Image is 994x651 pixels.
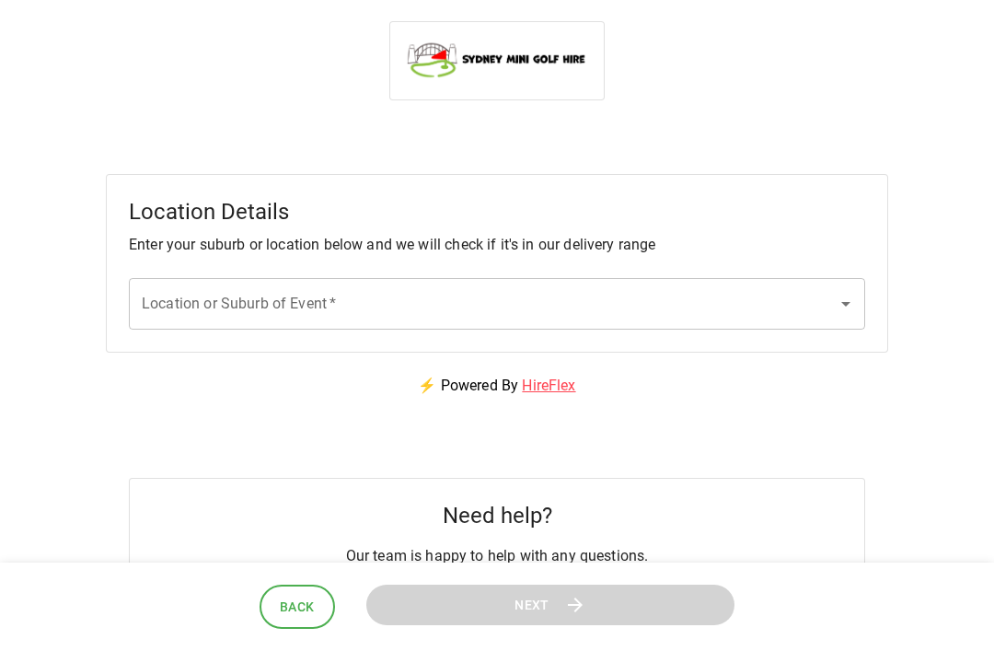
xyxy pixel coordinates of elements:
[129,234,865,256] p: Enter your suburb or location below and we will check if it's in our delivery range
[522,377,575,394] a: HireFlex
[396,353,597,419] p: ⚡ Powered By
[443,501,552,530] h5: Need help?
[405,37,589,81] img: Sydney Mini Golf Hire logo
[346,545,649,567] p: Our team is happy to help with any questions.
[129,197,865,227] h5: Location Details
[833,291,859,317] button: Open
